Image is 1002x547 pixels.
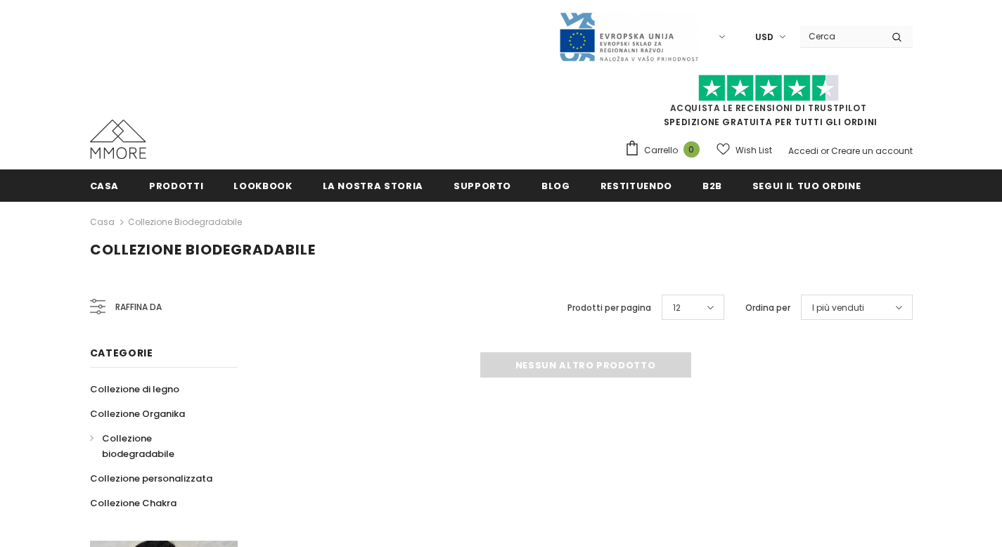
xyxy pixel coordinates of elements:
a: Collezione personalizzata [90,466,212,491]
span: Collezione di legno [90,382,179,396]
span: Raffina da [115,300,162,315]
span: Casa [90,179,120,193]
a: Collezione biodegradabile [90,426,222,466]
a: La nostra storia [323,169,423,201]
a: B2B [702,169,722,201]
span: Collezione Organika [90,407,185,420]
span: Collezione Chakra [90,496,176,510]
span: Collezione biodegradabile [90,240,316,259]
a: Casa [90,169,120,201]
span: SPEDIZIONE GRATUITA PER TUTTI GLI ORDINI [624,81,913,128]
span: Collezione personalizzata [90,472,212,485]
a: Collezione Chakra [90,491,176,515]
span: Segui il tuo ordine [752,179,861,193]
a: Collezione biodegradabile [128,216,242,228]
span: 0 [683,141,700,157]
span: I più venduti [812,301,864,315]
span: Collezione biodegradabile [102,432,174,461]
span: B2B [702,179,722,193]
span: Prodotti [149,179,203,193]
a: Javni Razpis [558,30,699,42]
a: Carrello 0 [624,140,707,161]
a: Collezione Organika [90,401,185,426]
span: USD [755,30,773,44]
span: Lookbook [233,179,292,193]
label: Ordina per [745,301,790,315]
span: Wish List [736,143,772,157]
span: La nostra storia [323,179,423,193]
span: supporto [454,179,511,193]
a: Wish List [717,138,772,162]
a: Prodotti [149,169,203,201]
a: Restituendo [600,169,672,201]
span: Restituendo [600,179,672,193]
span: Categorie [90,346,153,360]
img: Fidati di Pilot Stars [698,75,839,102]
a: Accedi [788,145,818,157]
a: supporto [454,169,511,201]
span: Blog [541,179,570,193]
a: Acquista le recensioni di TrustPilot [670,102,867,114]
input: Search Site [800,26,881,46]
a: Collezione di legno [90,377,179,401]
a: Casa [90,214,115,231]
span: Carrello [644,143,678,157]
label: Prodotti per pagina [567,301,651,315]
a: Lookbook [233,169,292,201]
span: 12 [673,301,681,315]
a: Segui il tuo ordine [752,169,861,201]
a: Blog [541,169,570,201]
img: Javni Razpis [558,11,699,63]
img: Casi MMORE [90,120,146,159]
span: or [821,145,829,157]
a: Creare un account [831,145,913,157]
